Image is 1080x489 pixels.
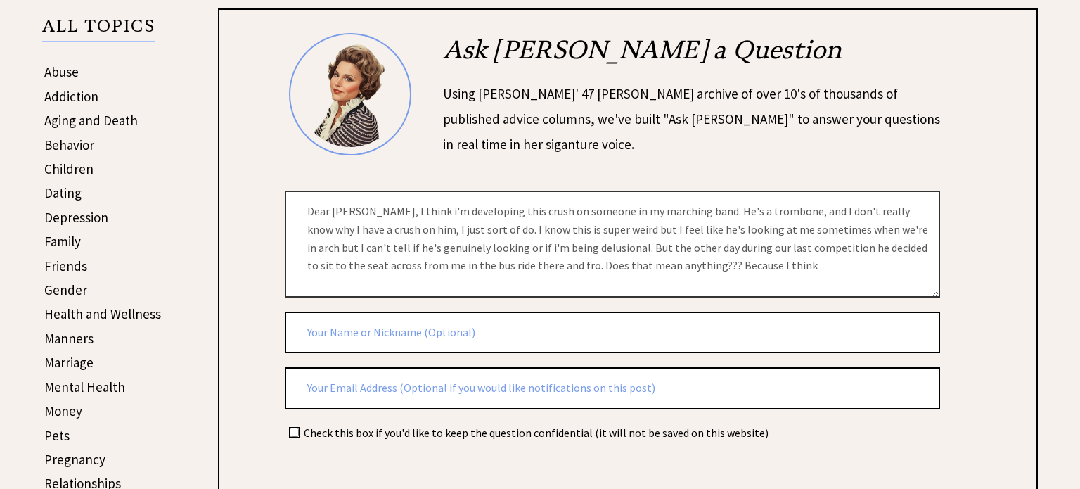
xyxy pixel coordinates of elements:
[303,425,769,440] td: Check this box if you'd like to keep the question confidential (it will not be saved on this webs...
[44,330,94,347] a: Manners
[44,281,87,298] a: Gender
[44,209,108,226] a: Depression
[44,184,82,201] a: Dating
[44,258,87,274] a: Friends
[44,305,161,322] a: Health and Wellness
[44,63,79,80] a: Abuse
[44,160,94,177] a: Children
[289,33,411,155] img: Ann6%20v2%20small.png
[44,379,125,395] a: Mental Health
[443,33,946,81] h2: Ask [PERSON_NAME] a Question
[44,427,70,444] a: Pets
[285,312,940,354] input: Your Name or Nickname (Optional)
[44,354,94,371] a: Marriage
[44,136,94,153] a: Behavior
[285,367,940,409] input: Your Email Address (Optional if you would like notifications on this post)
[44,112,138,129] a: Aging and Death
[44,233,81,250] a: Family
[44,451,105,468] a: Pregnancy
[44,402,82,419] a: Money
[443,81,946,157] div: Using [PERSON_NAME]' 47 [PERSON_NAME] archive of over 10's of thousands of published advice colum...
[44,88,98,105] a: Addiction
